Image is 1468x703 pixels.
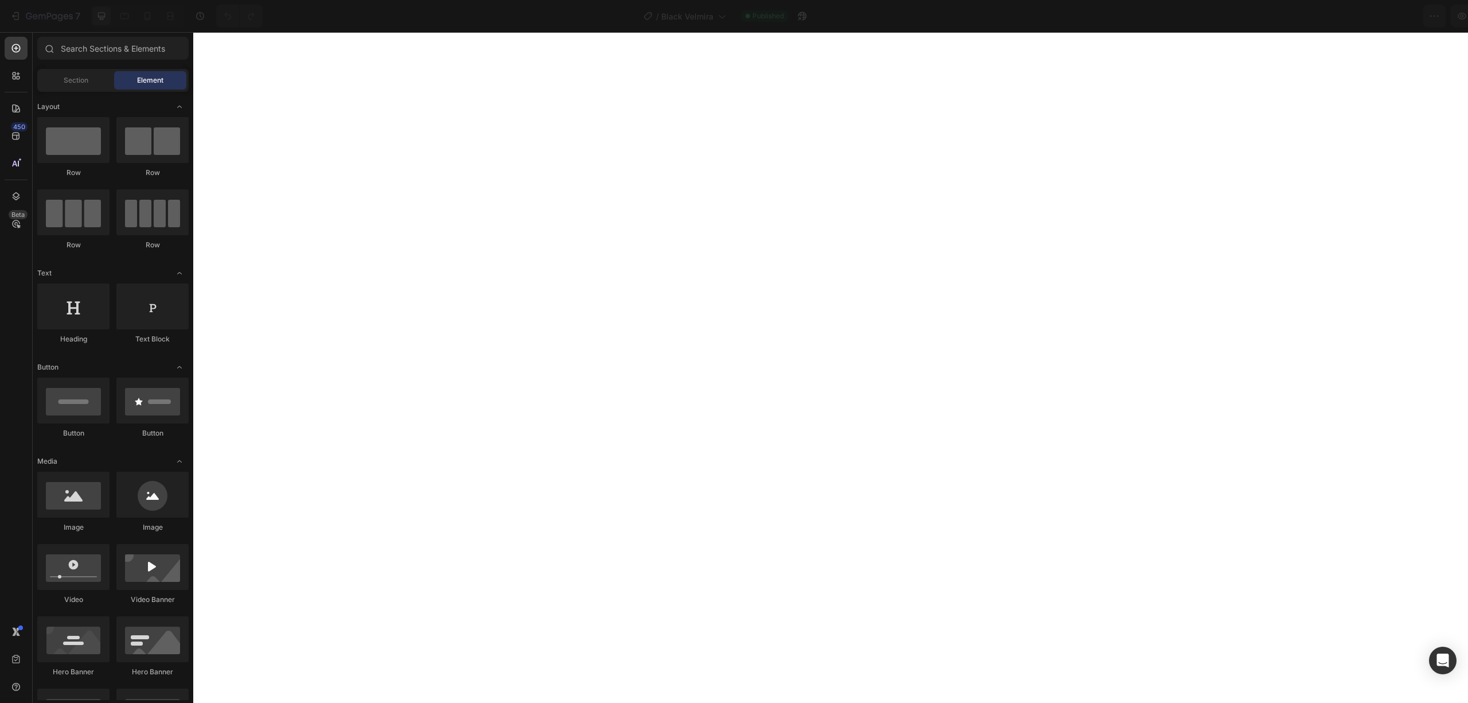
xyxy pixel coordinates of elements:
[1359,11,1378,21] span: Save
[11,122,28,131] div: 450
[37,595,110,605] div: Video
[37,522,110,533] div: Image
[137,75,163,86] span: Element
[752,11,784,21] span: Published
[1392,5,1440,28] button: Publish
[37,240,110,250] div: Row
[116,240,189,250] div: Row
[37,102,60,112] span: Layout
[1429,647,1457,674] div: Open Intercom Messenger
[170,98,189,116] span: Toggle open
[1244,10,1319,22] span: 1 product assigned
[116,168,189,178] div: Row
[37,268,52,278] span: Text
[170,452,189,471] span: Toggle open
[1401,10,1430,22] div: Publish
[656,10,659,22] span: /
[1349,5,1387,28] button: Save
[116,334,189,344] div: Text Block
[37,334,110,344] div: Heading
[116,595,189,605] div: Video Banner
[216,5,263,28] div: Undo/Redo
[170,264,189,282] span: Toggle open
[116,522,189,533] div: Image
[37,362,58,372] span: Button
[661,10,713,22] span: Black Velmira
[5,5,85,28] button: 7
[170,358,189,376] span: Toggle open
[116,428,189,438] div: Button
[37,168,110,178] div: Row
[1235,5,1345,28] button: 1 product assigned
[37,428,110,438] div: Button
[193,32,1468,703] iframe: Design area
[64,75,88,86] span: Section
[37,456,57,467] span: Media
[116,667,189,677] div: Hero Banner
[75,9,80,23] p: 7
[37,667,110,677] div: Hero Banner
[9,210,28,219] div: Beta
[37,37,189,60] input: Search Sections & Elements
